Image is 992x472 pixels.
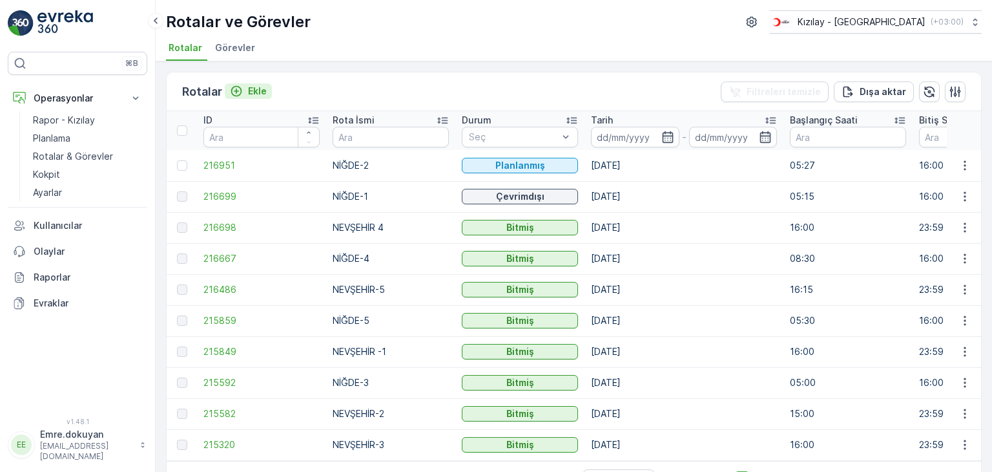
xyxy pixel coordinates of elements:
p: Filtreleri temizle [747,85,821,98]
td: NEVŞEHİR-5 [326,274,455,305]
span: Görevler [215,41,255,54]
td: [DATE] [584,398,783,429]
td: NİĞDE-2 [326,150,455,181]
a: Kullanıcılar [8,213,147,239]
button: Bitmiş [462,220,578,235]
div: Toggle Row Selected [177,316,187,326]
p: Rotalar & Görevler [33,150,113,163]
p: Bitiş Saati [919,114,964,127]
td: 05:15 [783,181,913,212]
td: NEVŞEHİR-3 [326,429,455,460]
p: Emre.dokuyan [40,428,133,441]
span: 215320 [203,438,320,451]
button: Bitmiş [462,313,578,328]
p: Bitmiş [506,283,534,296]
span: 215859 [203,314,320,327]
p: Rapor - Kızılay [33,114,95,127]
p: Tarih [591,114,613,127]
img: logo_light-DOdMpM7g.png [37,10,93,36]
p: Bitmiş [506,221,534,234]
a: 215592 [203,376,320,389]
p: Evraklar [34,297,142,310]
td: 16:00 [783,212,913,243]
div: Toggle Row Selected [177,222,187,233]
p: Bitmiş [506,407,534,420]
p: [EMAIL_ADDRESS][DOMAIN_NAME] [40,441,133,462]
td: NİĞDE-3 [326,367,455,398]
p: ID [203,114,212,127]
td: [DATE] [584,336,783,367]
td: [DATE] [584,429,783,460]
span: Rotalar [169,41,202,54]
td: [DATE] [584,274,783,305]
div: Toggle Row Selected [177,440,187,450]
button: Bitmiş [462,282,578,297]
a: 216951 [203,159,320,172]
p: Dışa aktar [860,85,906,98]
a: 216698 [203,221,320,234]
div: Toggle Row Selected [177,409,187,419]
p: Durum [462,114,491,127]
div: Toggle Row Selected [177,378,187,388]
td: [DATE] [584,181,783,212]
td: 05:27 [783,150,913,181]
td: [DATE] [584,212,783,243]
a: Kokpit [28,166,147,184]
p: Bitmiş [506,376,534,389]
div: Toggle Row Selected [177,191,187,202]
p: Raporlar [34,271,142,284]
input: Ara [333,127,449,147]
p: Rotalar ve Görevler [166,12,311,32]
td: NEVŞEHİR -1 [326,336,455,367]
p: Kullanıcılar [34,219,142,232]
p: Ekle [248,85,267,98]
a: 216667 [203,252,320,265]
td: [DATE] [584,305,783,336]
a: Raporlar [8,264,147,290]
button: Filtreleri temizle [721,81,829,102]
button: Ekle [225,83,272,99]
p: Bitmiş [506,345,534,358]
div: Toggle Row Selected [177,284,187,295]
div: Toggle Row Selected [177,160,187,171]
td: NİĞDE-5 [326,305,455,336]
input: Ara [203,127,320,147]
img: logo [8,10,34,36]
span: v 1.48.1 [8,418,147,425]
img: k%C4%B1z%C4%B1lay_D5CCths_t1JZB0k.png [770,15,792,29]
div: EE [11,434,32,455]
td: 05:00 [783,367,913,398]
p: ( +03:00 ) [931,17,964,27]
td: [DATE] [584,243,783,274]
a: 215849 [203,345,320,358]
p: Seç [469,131,558,144]
button: Bitmiş [462,406,578,422]
button: Dışa aktar [834,81,914,102]
a: Rapor - Kızılay [28,111,147,129]
span: 216486 [203,283,320,296]
button: Bitmiş [462,251,578,266]
p: - [682,129,687,145]
p: Planlanmış [495,159,545,172]
button: Operasyonlar [8,85,147,111]
p: Başlangıç Saati [790,114,858,127]
p: Rotalar [182,83,222,101]
a: 216699 [203,190,320,203]
button: Bitmiş [462,344,578,359]
p: Kokpit [33,168,60,181]
div: Toggle Row Selected [177,253,187,264]
a: Planlama [28,129,147,147]
a: Rotalar & Görevler [28,147,147,166]
p: Operasyonlar [34,92,121,105]
p: Rota İsmi [333,114,375,127]
button: Bitmiş [462,437,578,453]
td: 08:30 [783,243,913,274]
td: [DATE] [584,150,783,181]
p: Ayarlar [33,186,62,199]
td: 16:00 [783,429,913,460]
